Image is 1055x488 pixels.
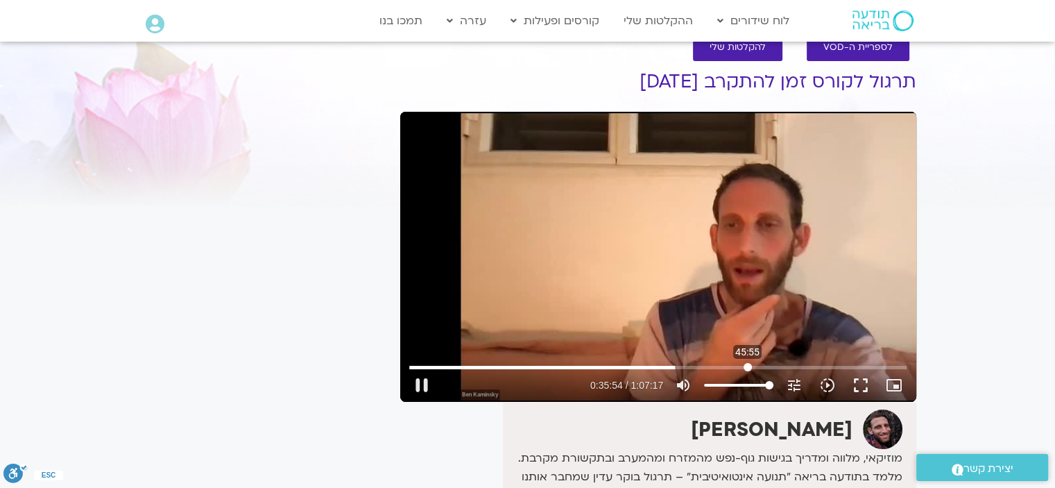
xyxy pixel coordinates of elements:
a: עזרה [440,8,493,34]
h1: תרגול לקורס זמן להתקרב [DATE] [400,71,916,92]
a: יצירת קשר [916,454,1048,481]
img: תודעה בריאה [852,10,914,31]
span: להקלטות שלי [710,42,766,53]
strong: [PERSON_NAME] [691,417,852,443]
a: לספריית ה-VOD [807,34,909,61]
span: יצירת קשר [963,460,1013,478]
a: קורסים ופעילות [504,8,606,34]
span: לספריית ה-VOD [823,42,893,53]
a: תמכו בנו [372,8,429,34]
a: להקלטות שלי [693,34,782,61]
img: בן קמינסקי [863,410,902,449]
a: ההקלטות שלי [617,8,700,34]
a: לוח שידורים [710,8,796,34]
